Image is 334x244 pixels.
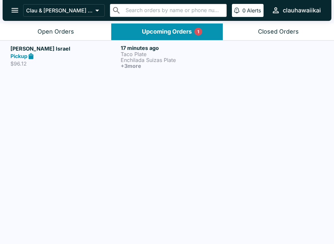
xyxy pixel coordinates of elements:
[247,7,261,14] p: Alerts
[269,3,324,17] button: clauhawaiikai
[26,7,93,14] p: Clau & [PERSON_NAME] Cocina 2 - [US_STATE] Kai
[258,28,299,36] div: Closed Orders
[10,45,118,53] h5: [PERSON_NAME] Israel
[121,45,228,51] h6: 17 minutes ago
[121,57,228,63] p: Enchilada Suizas Plate
[242,7,246,14] p: 0
[121,51,228,57] p: Taco Plate
[197,28,199,35] p: 1
[283,7,321,14] div: clauhawaiikai
[124,6,224,15] input: Search orders by name or phone number
[10,53,27,59] strong: Pickup
[23,4,105,17] button: Clau & [PERSON_NAME] Cocina 2 - [US_STATE] Kai
[7,2,23,19] button: open drawer
[121,63,228,69] h6: + 3 more
[10,60,118,67] p: $96.12
[142,28,192,36] div: Upcoming Orders
[38,28,74,36] div: Open Orders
